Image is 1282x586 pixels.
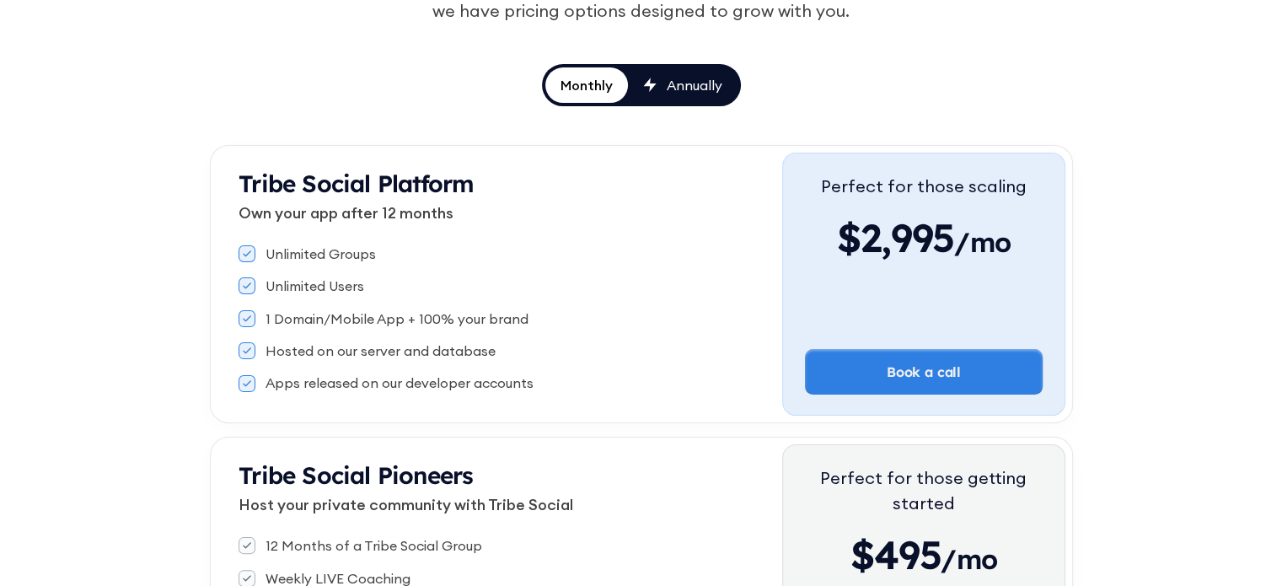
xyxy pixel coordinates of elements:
[266,374,534,392] div: Apps released on our developer accounts
[954,225,1011,267] span: /mo
[561,76,613,94] div: Monthly
[239,493,782,516] p: Host your private community with Tribe Social
[266,536,482,555] div: 12 Months of a Tribe Social Group
[667,76,722,94] div: Annually
[266,309,528,328] div: 1 Domain/Mobile App + 100% your brand
[239,169,474,198] strong: Tribe Social Platform
[239,460,473,490] strong: Tribe Social Pioneers
[239,202,782,224] p: Own your app after 12 months
[266,245,376,263] div: Unlimited Groups
[805,349,1043,395] a: Book a call
[805,530,1043,580] div: $495
[805,465,1043,516] div: Perfect for those getting started
[821,212,1027,263] div: $2,995
[266,277,364,295] div: Unlimited Users
[941,542,997,584] span: /mo
[266,341,496,360] div: Hosted on our server and database
[821,174,1027,199] div: Perfect for those scaling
